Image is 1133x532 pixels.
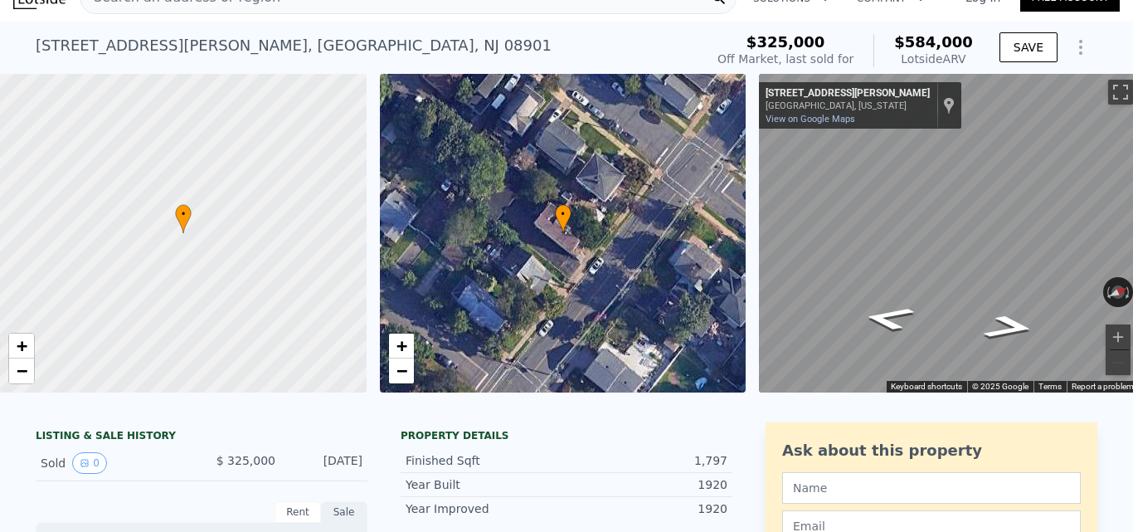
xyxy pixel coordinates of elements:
[766,114,855,124] a: View on Google Maps
[321,501,367,523] div: Sale
[841,300,936,337] path: Go Southwest, Joyce Kilmer Ave
[782,472,1081,504] input: Name
[9,334,34,359] a: Zoom in
[216,454,275,467] span: $ 325,000
[717,51,853,67] div: Off Market, last sold for
[763,371,818,393] img: Google
[746,33,825,51] span: $325,000
[999,32,1058,62] button: SAVE
[36,34,552,57] div: [STREET_ADDRESS][PERSON_NAME] , [GEOGRAPHIC_DATA] , NJ 08901
[763,371,818,393] a: Open this area in Google Maps (opens a new window)
[389,359,414,383] a: Zoom out
[1106,350,1131,375] button: Zoom out
[406,500,566,517] div: Year Improved
[36,429,367,446] div: LISTING & SALE HISTORY
[9,359,34,383] a: Zoom out
[1124,277,1133,307] button: Rotate clockwise
[766,100,930,111] div: [GEOGRAPHIC_DATA], [US_STATE]
[555,207,571,222] span: •
[396,360,406,381] span: −
[406,452,566,469] div: Finished Sqft
[1106,325,1131,349] button: Zoom in
[1038,382,1062,391] a: Terms (opens in new tab)
[766,87,930,100] div: [STREET_ADDRESS][PERSON_NAME]
[782,439,1081,462] div: Ask about this property
[17,335,27,356] span: +
[389,334,414,359] a: Zoom in
[566,500,727,517] div: 1920
[175,204,192,233] div: •
[1064,31,1097,64] button: Show Options
[17,360,27,381] span: −
[289,452,362,474] div: [DATE]
[891,381,962,393] button: Keyboard shortcuts
[972,382,1028,391] span: © 2025 Google
[401,429,732,442] div: Property details
[1103,277,1112,307] button: Rotate counterclockwise
[72,452,107,474] button: View historical data
[962,310,1058,346] path: Go Northeast, Joyce Kilmer Ave
[943,96,955,115] a: Show location on map
[41,452,188,474] div: Sold
[566,452,727,469] div: 1,797
[275,501,321,523] div: Rent
[894,51,973,67] div: Lotside ARV
[406,476,566,493] div: Year Built
[396,335,406,356] span: +
[566,476,727,493] div: 1920
[894,33,973,51] span: $584,000
[175,207,192,222] span: •
[555,204,571,233] div: •
[1108,80,1133,105] button: Toggle fullscreen view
